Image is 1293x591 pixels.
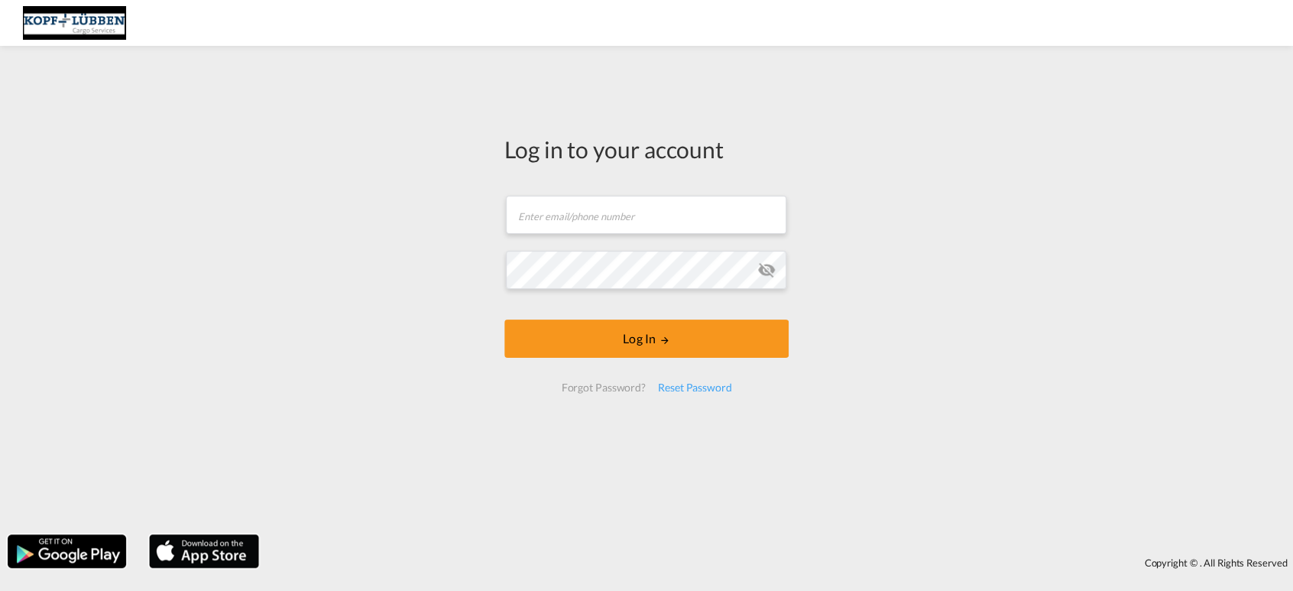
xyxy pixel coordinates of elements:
[757,261,776,279] md-icon: icon-eye-off
[504,320,789,358] button: LOGIN
[147,533,261,570] img: apple.png
[652,374,738,401] div: Reset Password
[6,533,128,570] img: google.png
[504,133,789,165] div: Log in to your account
[555,374,651,401] div: Forgot Password?
[23,6,126,41] img: 25cf3bb0aafc11ee9c4fdbd399af7748.JPG
[267,550,1293,576] div: Copyright © . All Rights Reserved
[506,196,786,234] input: Enter email/phone number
